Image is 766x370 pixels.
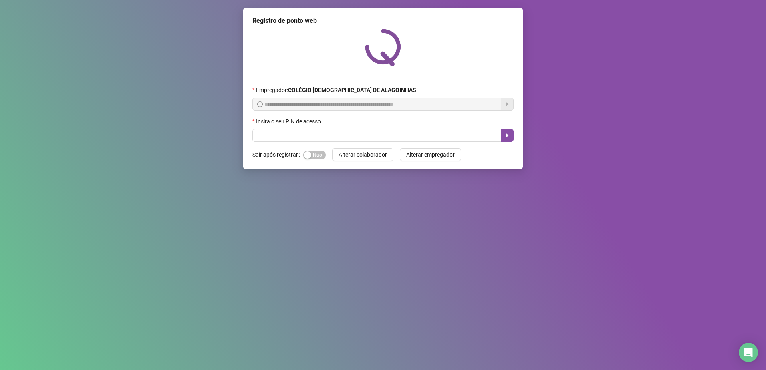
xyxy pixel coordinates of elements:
[365,29,401,66] img: QRPoint
[739,343,758,362] div: Open Intercom Messenger
[504,132,510,139] span: caret-right
[252,117,326,126] label: Insira o seu PIN de acesso
[288,87,416,93] strong: COLÉGIO [DEMOGRAPHIC_DATA] DE ALAGOINHAS
[406,150,455,159] span: Alterar empregador
[400,148,461,161] button: Alterar empregador
[339,150,387,159] span: Alterar colaborador
[256,86,416,95] span: Empregador :
[252,16,514,26] div: Registro de ponto web
[332,148,393,161] button: Alterar colaborador
[252,148,303,161] label: Sair após registrar
[257,101,263,107] span: info-circle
